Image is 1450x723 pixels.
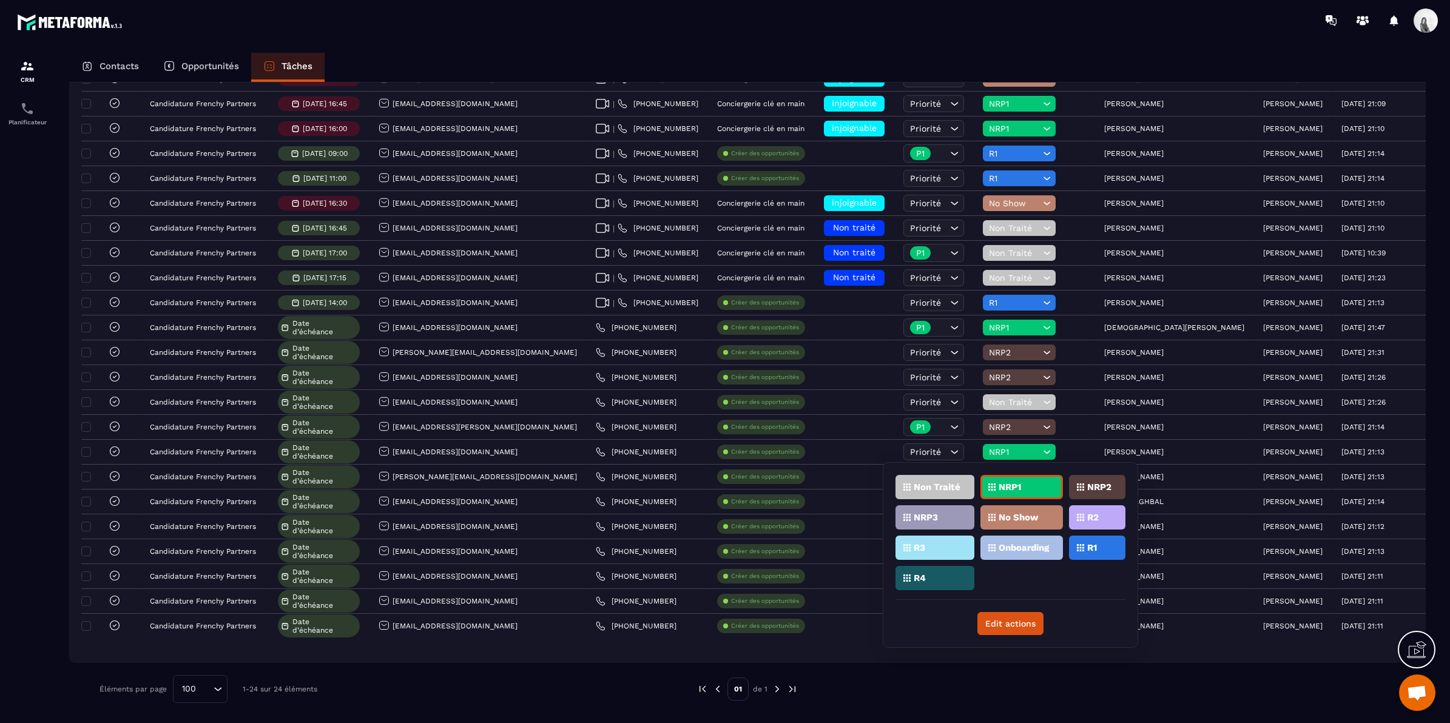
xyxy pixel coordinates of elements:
img: scheduler [20,101,35,116]
a: [PHONE_NUMBER] [618,298,698,308]
p: Onboarding [999,543,1049,552]
a: [PHONE_NUMBER] [596,596,676,606]
span: Non traité [833,272,875,282]
img: next [772,684,783,694]
span: Priorité [910,273,941,283]
p: [DATE] 21:14 [1341,149,1384,158]
p: Conciergerie clé en main [717,124,804,133]
p: 01 [727,678,749,701]
p: CRM [3,76,52,83]
a: [PHONE_NUMBER] [596,571,676,581]
a: [PHONE_NUMBER] [596,546,676,556]
img: formation [20,59,35,73]
a: [PHONE_NUMBER] [596,372,676,382]
span: NRP2 [989,372,1040,382]
span: Date d’échéance [292,319,357,336]
p: Créer des opportunités [731,323,799,332]
span: | [613,224,615,233]
span: Date d’échéance [292,568,357,585]
a: [PHONE_NUMBER] [596,397,676,407]
span: Date d’échéance [292,394,357,411]
p: [DATE] 21:14 [1341,497,1384,506]
p: Planificateur [3,119,52,126]
a: [PHONE_NUMBER] [618,273,698,283]
p: R4 [914,574,926,582]
p: [PERSON_NAME] [1263,423,1323,431]
p: Contacts [99,61,139,72]
p: [PERSON_NAME] [1104,224,1164,232]
span: R1 [989,149,1040,158]
a: [PHONE_NUMBER] [596,323,676,332]
span: | [613,99,615,109]
p: Éléments par page [99,685,167,693]
span: 100 [178,682,200,696]
span: | [613,149,615,158]
p: [DEMOGRAPHIC_DATA][PERSON_NAME] [1104,323,1244,332]
span: Non Traité [989,273,1040,283]
p: Candidature Frenchy Partners [150,174,256,183]
img: prev [697,684,708,694]
span: Date d’échéance [292,344,357,361]
p: de 1 [753,684,767,694]
p: [DATE] 16:45 [303,99,347,108]
span: Priorité [910,124,941,133]
span: | [613,274,615,283]
p: [PERSON_NAME] [1263,199,1323,207]
a: [PHONE_NUMBER] [596,522,676,531]
p: Tâches [282,61,312,72]
p: Créer des opportunités [731,149,799,158]
span: NRP2 [989,422,1040,432]
span: Non Traité [989,397,1040,407]
span: Date d’échéance [292,443,357,460]
p: [PERSON_NAME] [1263,249,1323,257]
p: [DATE] 21:26 [1341,398,1386,406]
img: logo [17,11,126,33]
p: Créer des opportunités [731,398,799,406]
div: Ouvrir le chat [1399,674,1435,711]
p: Candidature Frenchy Partners [150,348,256,357]
p: Non Traité [914,483,960,491]
p: Candidature Frenchy Partners [150,373,256,382]
p: Conciergerie clé en main [717,249,804,257]
p: Candidature Frenchy Partners [150,622,256,630]
img: next [787,684,798,694]
p: [DATE] 21:14 [1341,423,1384,431]
p: R1 [1087,543,1097,552]
p: [PERSON_NAME] [1263,99,1323,108]
p: [PERSON_NAME] [1104,124,1164,133]
a: Opportunités [151,53,251,82]
span: injoignable [832,198,877,207]
span: NRP1 [989,124,1040,133]
p: [DATE] 21:26 [1341,373,1386,382]
p: Créer des opportunités [731,174,799,183]
p: Candidature Frenchy Partners [150,199,256,207]
span: Non Traité [989,248,1040,258]
p: [PERSON_NAME] [1263,622,1323,630]
p: Candidature Frenchy Partners [150,547,256,556]
p: P1 [916,323,925,332]
p: [PERSON_NAME] [1263,597,1323,605]
p: Conciergerie clé en main [717,224,804,232]
p: Candidature Frenchy Partners [150,423,256,431]
p: [PERSON_NAME] [1263,572,1323,580]
p: Candidature Frenchy Partners [150,99,256,108]
p: [DATE] 21:10 [1341,224,1384,232]
div: Search for option [173,675,228,703]
p: NRP2 [1087,483,1111,491]
p: [DATE] 21:13 [1341,448,1384,456]
p: [DATE] 21:10 [1341,199,1384,207]
p: [PERSON_NAME] [1104,348,1164,357]
p: Créer des opportunités [731,448,799,456]
span: | [613,124,615,133]
p: Créer des opportunités [731,373,799,382]
a: [PHONE_NUMBER] [596,472,676,482]
p: [DATE] 16:00 [303,124,347,133]
p: Créer des opportunités [731,497,799,506]
p: 1-24 sur 24 éléments [243,685,317,693]
p: Créer des opportunités [731,298,799,307]
span: Non traité [833,247,875,257]
a: Contacts [69,53,151,82]
span: Priorité [910,173,941,183]
span: Priorité [910,348,941,357]
button: Edit actions [977,612,1044,635]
